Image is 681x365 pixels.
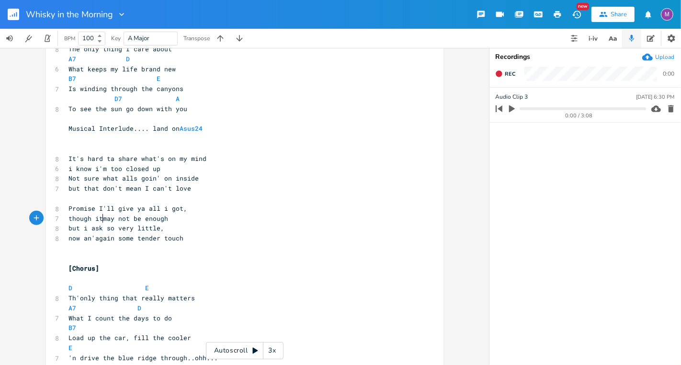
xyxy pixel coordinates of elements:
div: Upload [655,53,674,61]
span: D [138,304,142,312]
span: Asus24 [180,124,203,133]
span: B7 [69,323,77,332]
span: A7 [69,304,77,312]
button: New [567,6,586,23]
button: M [661,3,673,25]
span: A Major [128,34,149,43]
div: melindameshad [661,8,673,21]
span: Promise I'll give ya all i got, [69,204,188,213]
div: Transpose [183,35,210,41]
span: 'n drive the blue ridge through..ohh... [69,354,218,362]
div: Recordings [495,54,675,60]
span: Musical Interlude.... land on [69,124,203,133]
span: A [176,94,180,103]
div: [DATE] 6:30 PM [636,94,674,100]
span: Rec [505,70,515,78]
span: It's hard ta share what's on my mind [69,154,207,163]
div: Share [611,10,627,19]
div: 0:00 [663,71,674,77]
span: D [126,55,130,63]
span: E [146,284,149,292]
span: B7 [69,74,77,83]
span: Audio Clip 3 [495,92,528,102]
span: Is winding through the canyons [69,84,184,93]
span: but that don't mean I can't love [69,184,192,193]
span: Th'only thing that really matters [69,294,195,302]
span: What I count the days to do [69,314,172,322]
span: [Chorus] [69,264,100,273]
span: D7 [115,94,123,103]
button: Upload [642,52,674,62]
div: BPM [64,36,75,41]
span: D [69,284,73,292]
div: 0:00 / 3:08 [512,113,646,118]
span: Load up the car, fill the cooler [69,333,192,342]
span: A7 [69,55,77,63]
span: now an'again some tender touch [69,234,184,242]
div: 3x [263,342,281,359]
span: The only thing I care about [69,45,172,53]
span: i know i'm too closed up [69,164,161,173]
span: Whisky in the Morning [26,10,113,19]
div: New [577,3,589,10]
span: E [157,74,161,83]
span: E [69,343,73,352]
span: but i ask so very little, [69,224,165,232]
span: To see the sun go down with you [69,104,188,113]
button: Rec [491,66,519,81]
span: What keeps my life brand new [69,65,176,73]
button: Share [591,7,635,22]
div: Key [111,35,121,41]
span: Not sure what alls goin' on inside [69,174,199,182]
span: though itmay not be enough [69,214,169,223]
div: Autoscroll [206,342,284,359]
